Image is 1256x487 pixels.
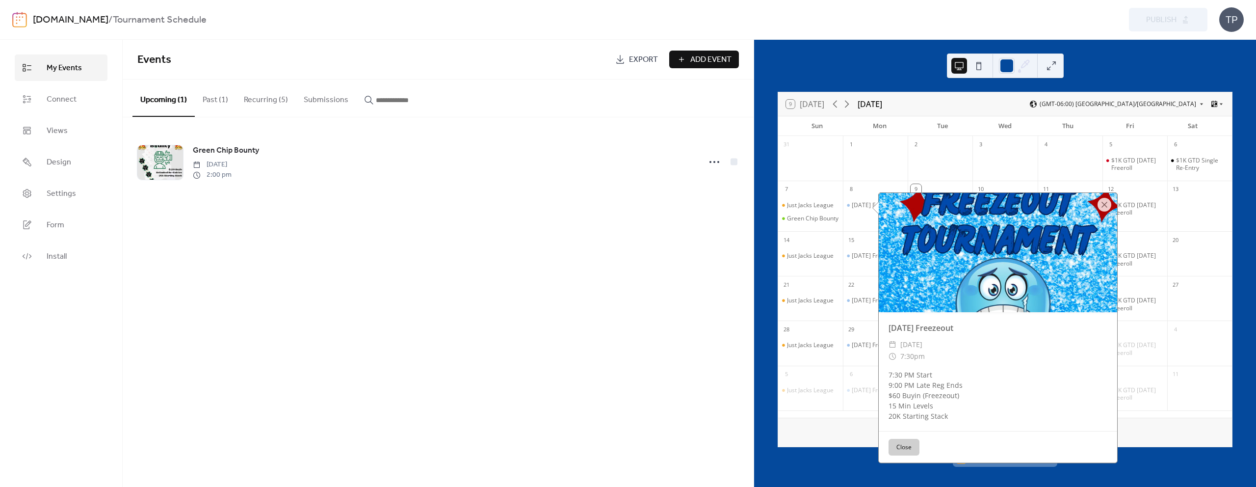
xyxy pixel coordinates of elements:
div: 21 [781,279,792,290]
a: Settings [15,180,107,207]
button: Close [889,439,919,456]
span: 7:30pm [900,351,925,362]
div: Monday Freezeout [843,341,908,349]
div: Tue [911,116,974,136]
div: Sun [786,116,849,136]
span: Views [47,125,68,137]
div: TP [1219,7,1244,32]
div: Wed [974,116,1037,136]
a: Design [15,149,107,175]
div: Green Chip Bounty [787,215,838,222]
div: Just Jacks League [787,297,834,304]
a: My Events [15,54,107,81]
div: Just Jacks League [778,297,843,304]
div: ​ [889,351,896,362]
div: Fri [1099,116,1162,136]
div: 14 [781,235,792,245]
div: Just Jacks League [787,341,834,349]
div: [DATE] [858,98,882,110]
span: Green Chip Bounty [193,145,259,157]
div: [DATE] Freezeout [879,322,1117,334]
div: 7:30 PM Start 9:00 PM Late Reg Ends $60 Buyin (Freezeout) 15 Min Levels 20K Starting Stack [879,370,1117,421]
div: $1K GTD [DATE] Freeroll [1111,157,1163,172]
a: Install [15,243,107,270]
div: 8 [846,184,857,195]
div: 10 [975,184,986,195]
div: $1K GTD Friday Freeroll [1102,341,1167,356]
div: 7 [781,184,792,195]
div: Mon [849,116,912,136]
div: 28 [781,324,792,335]
div: 13 [1170,184,1181,195]
div: Monday Freezeout [843,201,908,209]
div: 9 [911,184,921,195]
div: Just Jacks League [778,201,843,209]
div: 5 [781,369,792,380]
div: $1K GTD [DATE] Freeroll [1111,297,1163,312]
button: Upcoming (1) [132,80,195,117]
div: Just Jacks League [778,252,843,260]
span: Install [47,251,67,263]
span: Settings [47,188,76,200]
div: 6 [846,369,857,380]
div: 27 [1170,279,1181,290]
div: Monday Freezeout [843,297,908,304]
a: Add Event [669,51,739,68]
div: 11 [1170,369,1181,380]
a: [DOMAIN_NAME] [33,11,108,29]
div: Thu [1036,116,1099,136]
div: 12 [1105,184,1116,195]
div: [DATE] Freezeout [852,341,900,349]
div: Sat [1161,116,1224,136]
div: 4 [1170,324,1181,335]
button: Recurring (5) [236,80,296,116]
div: Just Jacks League [787,201,834,209]
div: $1K GTD Single Re-Entry [1176,157,1228,172]
span: Export [629,54,658,66]
img: logo [12,12,27,27]
div: $1K GTD Friday Freeroll [1102,386,1167,402]
div: $1K GTD [DATE] Freeroll [1111,201,1163,216]
div: 31 [781,139,792,150]
span: [DATE] [900,339,922,351]
span: [DATE] [193,160,232,170]
a: Form [15,212,107,238]
a: Export [608,51,665,68]
div: 4 [1041,139,1051,150]
span: (GMT-06:00) [GEOGRAPHIC_DATA]/[GEOGRAPHIC_DATA] [1040,101,1196,107]
b: / [108,11,113,29]
div: [DATE] Freezeout [852,386,900,394]
div: 15 [846,235,857,245]
div: Just Jacks League [787,252,834,260]
b: Tournament Schedule [113,11,207,29]
div: Monday Freezeout [843,252,908,260]
div: [DATE] Freezeout [852,297,900,304]
span: 2:00 pm [193,170,232,180]
div: 1 [846,139,857,150]
div: $1K GTD Friday Freeroll [1102,157,1167,172]
div: Just Jacks League [778,341,843,349]
div: $1K GTD Friday Freeroll [1102,297,1167,312]
div: Monday Freezeout [843,386,908,394]
span: Form [47,219,64,231]
div: [DATE] Freezeout [852,201,900,209]
span: Connect [47,94,77,106]
button: Past (1) [195,80,236,116]
div: $1K GTD [DATE] Freeroll [1111,341,1163,356]
div: Just Jacks League [778,386,843,394]
a: Connect [15,86,107,112]
div: $1K GTD [DATE] Freeroll [1111,252,1163,267]
div: ​ [889,339,896,351]
div: $1K GTD [DATE] Freeroll [1111,386,1163,402]
span: Events [137,49,171,71]
div: 2 [911,139,921,150]
div: Green Chip Bounty [778,215,843,222]
span: My Events [47,62,82,74]
div: 5 [1105,139,1116,150]
div: 20 [1170,235,1181,245]
div: 3 [975,139,986,150]
div: [DATE] Freezeout [852,252,900,260]
span: Add Event [690,54,732,66]
a: Views [15,117,107,144]
div: 29 [846,324,857,335]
